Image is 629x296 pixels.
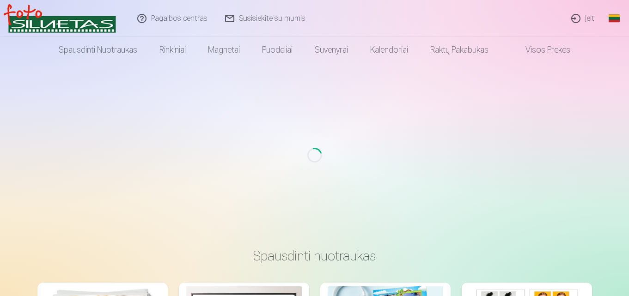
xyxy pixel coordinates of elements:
a: Visos prekės [500,37,581,63]
a: Spausdinti nuotraukas [48,37,148,63]
a: Kalendoriai [359,37,419,63]
a: Puodeliai [251,37,304,63]
a: Rinkiniai [148,37,197,63]
a: Raktų pakabukas [419,37,500,63]
h3: Spausdinti nuotraukas [45,248,585,264]
a: Magnetai [197,37,251,63]
a: Suvenyrai [304,37,359,63]
img: /v3 [4,4,116,33]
